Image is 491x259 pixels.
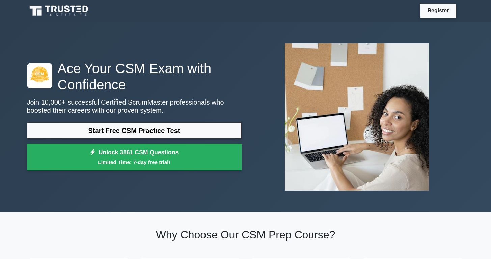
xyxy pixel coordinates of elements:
[27,228,464,241] h2: Why Choose Our CSM Prep Course?
[27,60,242,93] h1: Ace Your CSM Exam with Confidence
[423,6,453,15] a: Register
[27,144,242,171] a: Unlock 3861 CSM QuestionsLimited Time: 7-day free trial!
[35,158,233,166] small: Limited Time: 7-day free trial!
[27,98,242,114] p: Join 10,000+ successful Certified ScrumMaster professionals who boosted their careers with our pr...
[27,122,242,139] a: Start Free CSM Practice Test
